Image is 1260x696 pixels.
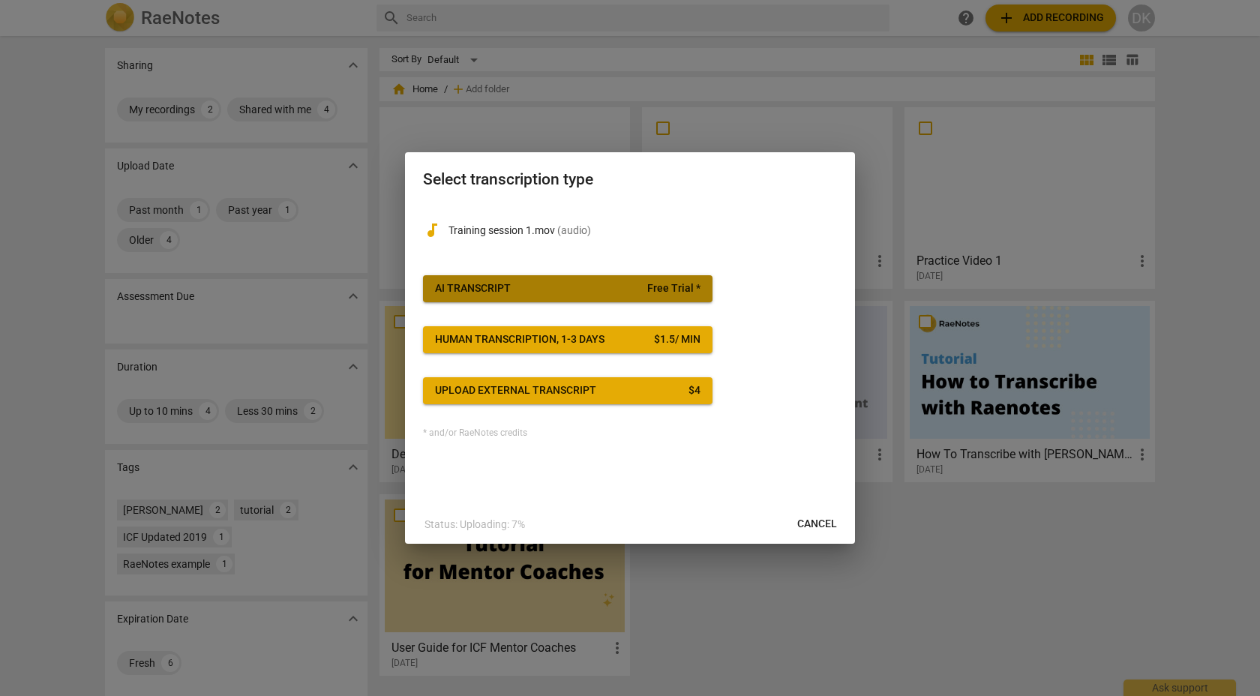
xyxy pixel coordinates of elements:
h2: Select transcription type [423,170,837,189]
div: Upload external transcript [435,383,596,398]
button: Upload external transcript$4 [423,377,712,404]
span: audiotrack [423,221,441,239]
div: * and/or RaeNotes credits [423,428,837,439]
div: $ 4 [688,383,700,398]
div: AI Transcript [435,281,511,296]
p: Status: Uploading: 7% [424,517,525,532]
button: AI TranscriptFree Trial * [423,275,712,302]
div: $ 1.5 / min [654,332,700,347]
button: Human transcription, 1-3 days$1.5/ min [423,326,712,353]
div: Human transcription, 1-3 days [435,332,604,347]
p: Training session 1.mov(audio) [448,223,837,238]
span: ( audio ) [557,224,591,236]
span: Cancel [797,517,837,532]
span: Free Trial * [647,281,700,296]
button: Cancel [785,511,849,538]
